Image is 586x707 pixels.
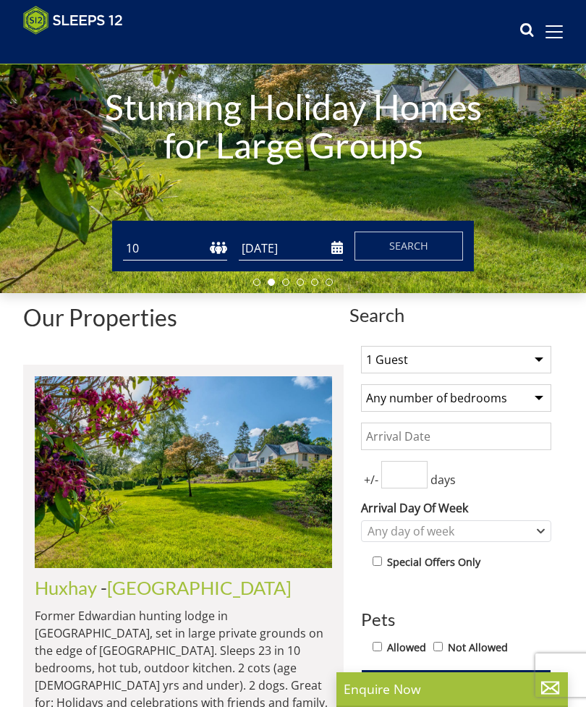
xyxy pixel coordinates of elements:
[354,232,463,261] button: Search
[101,577,292,598] span: -
[448,640,508,656] label: Not Allowed
[344,680,561,698] p: Enquire Now
[349,305,563,325] span: Search
[361,669,551,690] button: Update
[389,239,428,253] span: Search
[88,59,498,194] h1: Stunning Holiday Homes for Large Groups
[239,237,343,261] input: Arrival Date
[387,554,480,570] label: Special Offers Only
[23,305,344,330] h1: Our Properties
[361,610,551,629] h3: Pets
[387,640,426,656] label: Allowed
[361,499,551,517] label: Arrival Day Of Week
[107,577,292,598] a: [GEOGRAPHIC_DATA]
[361,471,381,488] span: +/-
[35,577,97,598] a: Huxhay
[361,520,551,542] div: Combobox
[361,423,551,450] input: Arrival Date
[364,523,533,539] div: Any day of week
[23,6,123,35] img: Sleeps 12
[35,376,332,568] img: duxhams-somerset-holiday-accomodation-sleeps-12.original.jpg
[434,671,478,688] span: Update
[16,43,168,56] iframe: Customer reviews powered by Trustpilot
[428,471,459,488] span: days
